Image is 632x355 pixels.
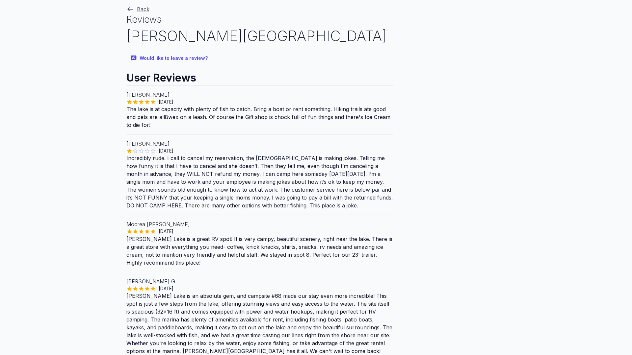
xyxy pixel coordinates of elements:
[126,292,393,355] p: [PERSON_NAME] Lake is an absolute gem, and campsite #68 made our stay even more incredible! This ...
[126,91,393,99] p: [PERSON_NAME]
[126,51,213,65] button: Would like to leave a review?
[126,154,393,209] p: Incredibly rude. I call to cancel my reservation, the [DEMOGRAPHIC_DATA] is making jokes. Telling...
[126,220,393,228] p: Moorea [PERSON_NAME]
[156,285,176,292] span: [DATE]
[156,148,176,154] span: [DATE]
[126,13,393,26] h1: Reviews
[126,65,393,85] h2: User Reviews
[126,26,393,46] h2: [PERSON_NAME][GEOGRAPHIC_DATA]
[156,99,176,105] span: [DATE]
[126,140,393,148] p: [PERSON_NAME]
[126,235,393,267] p: [PERSON_NAME] Lake is a great RV spot! It is very campy, beautiful scenery, right near the lake. ...
[126,6,149,12] a: Back
[126,105,393,129] p: The lake is at capacity with plenty of fish to catch. Bring a boat or rent something. Hiking trai...
[126,277,393,285] p: [PERSON_NAME] G
[156,228,176,235] span: [DATE]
